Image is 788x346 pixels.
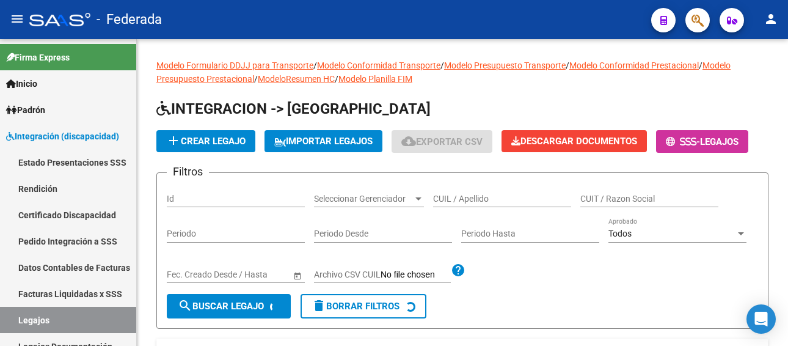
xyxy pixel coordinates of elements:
[274,136,373,147] span: IMPORTAR LEGAJOS
[258,74,335,84] a: ModeloResumen HC
[10,12,24,26] mat-icon: menu
[264,130,382,152] button: IMPORTAR LEGAJOS
[312,298,326,313] mat-icon: delete
[312,301,399,312] span: Borrar Filtros
[451,263,465,278] mat-icon: help
[167,163,209,180] h3: Filtros
[167,270,211,280] input: Fecha inicio
[6,51,70,64] span: Firma Express
[314,194,413,204] span: Seleccionar Gerenciador
[166,136,246,147] span: Crear Legajo
[6,103,45,117] span: Padrón
[6,130,119,143] span: Integración (discapacidad)
[608,229,632,238] span: Todos
[166,133,181,148] mat-icon: add
[746,304,776,334] div: Open Intercom Messenger
[156,61,313,70] a: Modelo Formulario DDJJ para Transporte
[502,130,647,152] button: Descargar Documentos
[511,136,637,147] span: Descargar Documentos
[6,77,37,90] span: Inicio
[444,61,566,70] a: Modelo Presupuesto Transporte
[700,136,739,147] span: Legajos
[222,270,282,280] input: Fecha fin
[178,301,264,312] span: Buscar Legajo
[301,294,426,318] button: Borrar Filtros
[317,61,440,70] a: Modelo Conformidad Transporte
[291,269,304,282] button: Open calendar
[656,130,748,153] button: -Legajos
[666,136,700,147] span: -
[764,12,778,26] mat-icon: person
[569,61,699,70] a: Modelo Conformidad Prestacional
[314,270,381,279] span: Archivo CSV CUIL
[401,136,483,147] span: Exportar CSV
[401,134,416,149] mat-icon: cloud_download
[381,270,451,281] input: Archivo CSV CUIL
[178,298,192,313] mat-icon: search
[392,130,492,153] button: Exportar CSV
[156,100,431,117] span: INTEGRACION -> [GEOGRAPHIC_DATA]
[338,74,412,84] a: Modelo Planilla FIM
[97,6,162,33] span: - Federada
[167,294,291,318] button: Buscar Legajo
[156,130,255,152] button: Crear Legajo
